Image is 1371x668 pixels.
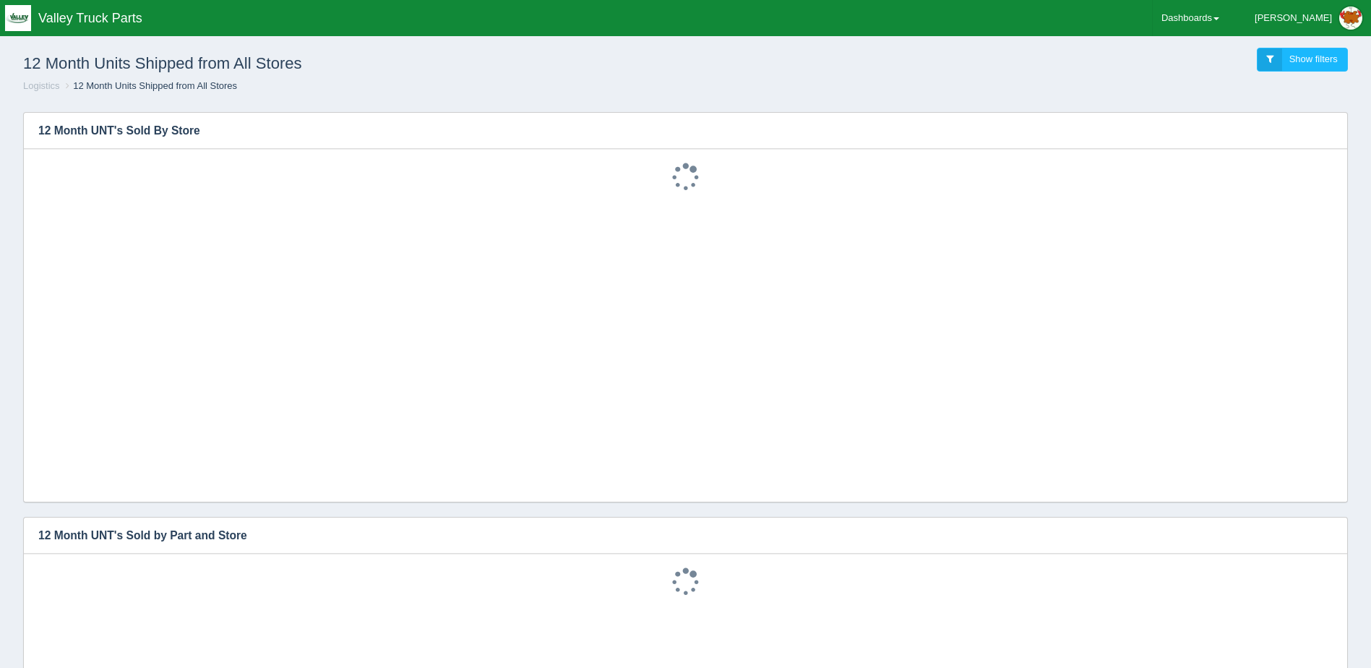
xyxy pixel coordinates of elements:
a: Logistics [23,80,60,91]
div: [PERSON_NAME] [1255,4,1332,33]
img: Profile Picture [1339,7,1362,30]
li: 12 Month Units Shipped from All Stores [62,80,237,93]
span: Show filters [1289,53,1338,64]
span: Valley Truck Parts [38,11,142,25]
h1: 12 Month Units Shipped from All Stores [23,48,686,80]
h3: 12 Month UNT's Sold by Part and Store [24,518,1325,554]
a: Show filters [1257,48,1348,72]
h3: 12 Month UNT's Sold By Store [24,113,1325,149]
img: q1blfpkbivjhsugxdrfq.png [5,5,31,31]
